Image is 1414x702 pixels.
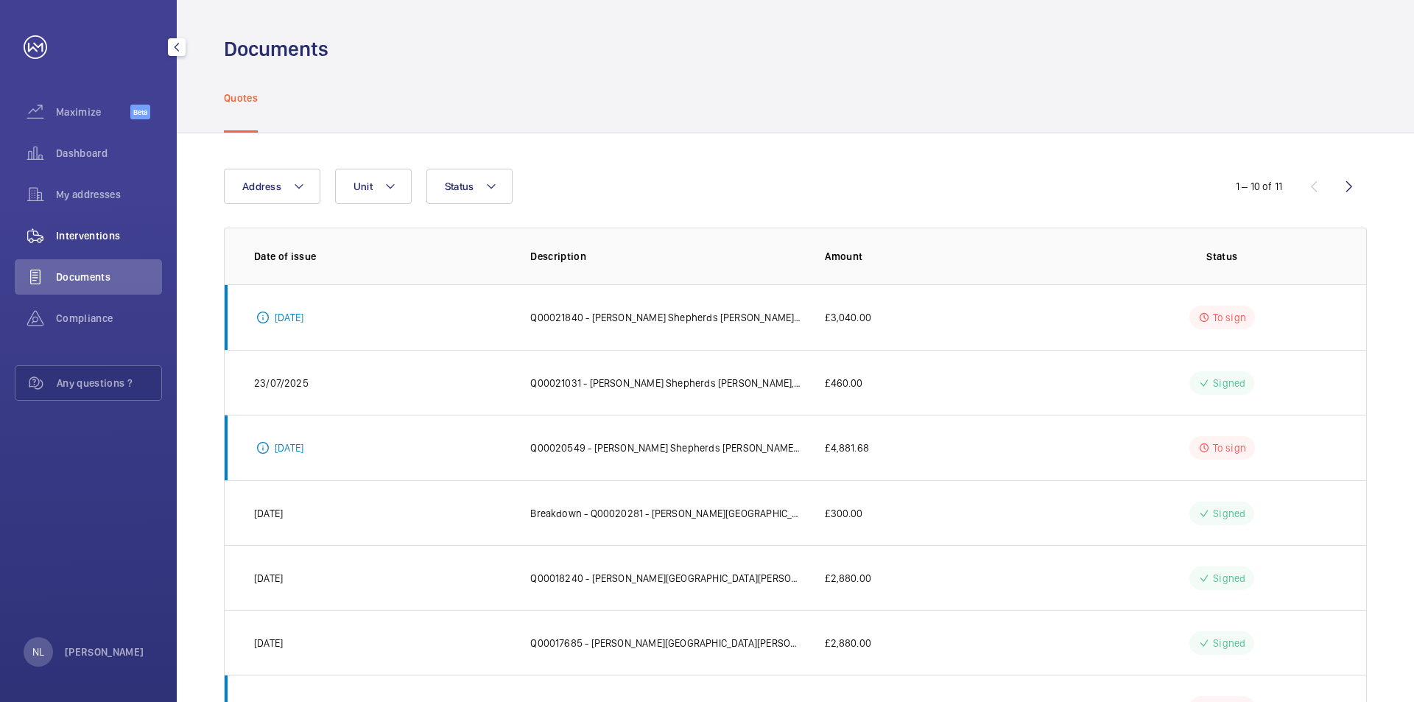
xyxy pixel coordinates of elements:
[426,169,513,204] button: Status
[1213,376,1245,390] p: Signed
[242,180,281,192] span: Address
[825,310,871,325] p: £3,040.00
[254,376,309,390] p: 23/07/2025
[1213,440,1246,455] p: To sign
[254,571,283,586] p: [DATE]
[825,249,1083,264] p: Amount
[32,645,44,659] p: NL
[224,91,258,105] p: Quotes
[530,440,801,455] p: Q00020549 - [PERSON_NAME] Shepherds [PERSON_NAME], - [PERSON_NAME] Hospitality International - Su...
[224,35,328,63] h1: Documents
[530,571,801,586] p: Q00018240 - [PERSON_NAME][GEOGRAPHIC_DATA][PERSON_NAME], - [PERSON_NAME] Hospitality Internationa...
[275,440,303,455] p: [DATE]
[1213,636,1245,650] p: Signed
[56,146,162,161] span: Dashboard
[1108,249,1337,264] p: Status
[825,571,871,586] p: £2,880.00
[1213,506,1245,521] p: Signed
[254,506,283,521] p: [DATE]
[353,180,373,192] span: Unit
[530,376,801,390] p: Q00021031 - [PERSON_NAME] Shepherds [PERSON_NAME], - [PERSON_NAME] Hospitality International Door...
[445,180,474,192] span: Status
[56,228,162,243] span: Interventions
[530,249,801,264] p: Description
[1236,179,1282,194] div: 1 – 10 of 11
[1213,571,1245,586] p: Signed
[825,506,862,521] p: £300.00
[224,169,320,204] button: Address
[530,506,801,521] p: Breakdown - Q00020281 - [PERSON_NAME][GEOGRAPHIC_DATA][PERSON_NAME], - [PERSON_NAME] Hospitality ...
[56,187,162,202] span: My addresses
[825,636,871,650] p: £2,880.00
[254,636,283,650] p: [DATE]
[57,376,161,390] span: Any questions ?
[825,376,862,390] p: £460.00
[56,270,162,284] span: Documents
[530,636,801,650] p: Q00017685 - [PERSON_NAME][GEOGRAPHIC_DATA][PERSON_NAME], - [PERSON_NAME] Hospitality Internationa...
[335,169,412,204] button: Unit
[254,249,507,264] p: Date of issue
[275,310,303,325] p: [DATE]
[56,311,162,326] span: Compliance
[56,105,130,119] span: Maximize
[825,440,869,455] p: £4,881.68
[530,310,801,325] p: Q00021840 - [PERSON_NAME] Shepherds [PERSON_NAME], - [PERSON_NAME] Hospitality International - Sc...
[1213,310,1246,325] p: To sign
[130,105,150,119] span: Beta
[65,645,144,659] p: [PERSON_NAME]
